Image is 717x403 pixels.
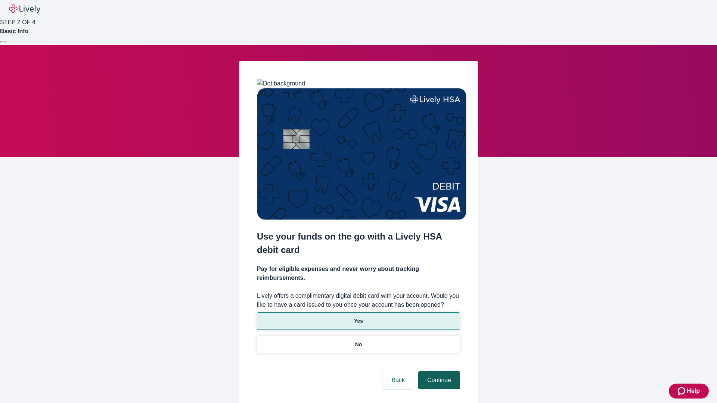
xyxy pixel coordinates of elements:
[355,341,362,349] p: No
[382,371,414,389] button: Back
[669,384,709,399] button: Zendesk support iconHelp
[257,79,305,88] img: Dot background
[678,387,687,396] svg: Zendesk support icon
[257,88,466,220] img: Debit card
[257,291,460,309] label: Lively offers a complimentary digital debit card with your account. Would you like to have a card...
[257,312,460,330] button: Yes
[687,387,700,396] span: Help
[418,371,460,389] button: Continue
[9,4,40,13] img: Lively
[257,265,460,282] h4: Pay for eligible expenses and never worry about tracking reimbursements.
[354,317,363,325] p: Yes
[257,230,460,257] h2: Use your funds on the go with a Lively HSA debit card
[257,336,460,353] button: No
